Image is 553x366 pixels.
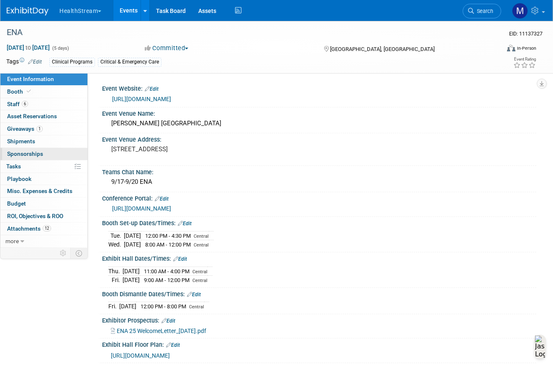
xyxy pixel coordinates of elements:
span: 12:00 PM - 4:30 PM [145,233,191,239]
div: ENA [4,25,491,40]
a: [URL][DOMAIN_NAME] [112,96,171,102]
div: Event Venue Name: [102,107,536,118]
pre: [STREET_ADDRESS] [111,145,274,153]
img: ExhibitDay [7,7,49,15]
div: Exhibitor Prospectus: [102,314,536,325]
div: Booth Dismantle Dates/Times: [102,288,536,299]
button: Committed [142,44,192,53]
a: ROI, Objectives & ROO [0,210,87,222]
td: Tags [6,57,42,67]
img: Format-Inperson.png [507,45,515,51]
span: [GEOGRAPHIC_DATA], [GEOGRAPHIC_DATA] [330,46,435,52]
span: 12:00 PM - 8:00 PM [141,303,186,310]
div: Exhibit Hall Dates/Times: [102,252,536,263]
a: Event Information [0,73,87,85]
span: 11:00 AM - 4:00 PM [144,268,189,274]
a: Search [463,4,501,18]
span: Search [474,8,493,14]
a: Edit [187,292,201,297]
a: Staff6 [0,98,87,110]
div: Event Format [458,43,536,56]
span: Central [189,304,204,310]
a: Giveaways1 [0,123,87,135]
td: Toggle Event Tabs [71,248,88,259]
a: Shipments [0,135,87,147]
span: Central [194,234,209,239]
a: Booth [0,86,87,98]
span: Shipments [7,138,35,145]
span: Tasks [6,163,21,170]
span: to [24,44,32,51]
span: Event ID: 11137327 [509,30,543,37]
span: [DATE] [DATE] [6,44,50,51]
div: Critical & Emergency Care [98,58,161,66]
a: [URL][DOMAIN_NAME] [111,352,170,359]
td: Wed. [108,240,124,249]
div: In-Person [517,45,536,51]
td: [DATE] [124,240,141,249]
a: Edit [178,221,192,226]
span: Central [192,278,207,283]
a: Edit [155,196,169,202]
td: [DATE] [123,276,140,285]
a: Sponsorships [0,148,87,160]
td: Fri. [108,276,123,285]
span: Sponsorships [7,150,43,157]
div: Teams Chat Name: [102,166,536,176]
span: Central [192,269,207,274]
span: more [5,238,19,244]
div: 9/17-9/20 ENA [108,175,530,188]
a: Edit [166,342,180,348]
div: Exhibit Hall Floor Plan: [102,338,536,349]
span: Attachments [7,225,51,232]
a: Edit [161,318,175,324]
span: (5 days) [51,46,69,51]
div: Event Venue Address: [102,133,536,144]
span: ROI, Objectives & ROO [7,213,63,219]
a: more [0,235,87,247]
td: [DATE] [124,231,141,240]
span: Event Information [7,76,54,82]
i: Booth reservation complete [27,89,31,94]
span: Budget [7,200,26,207]
span: Central [194,242,209,248]
div: Event Rating [513,57,536,61]
span: Giveaways [7,125,43,132]
a: Playbook [0,173,87,185]
span: Booth [7,88,33,95]
span: ENA 25 WelcomeLetter_[DATE].pdf [117,328,206,334]
span: 8:00 AM - 12:00 PM [145,241,191,248]
span: Playbook [7,175,31,182]
td: [DATE] [123,267,140,276]
span: Misc. Expenses & Credits [7,188,72,194]
a: Edit [28,59,42,65]
span: 12 [43,225,51,231]
td: Tue. [108,231,124,240]
span: 9:00 AM - 12:00 PM [144,277,189,283]
td: Thu. [108,267,123,276]
span: Asset Reservations [7,113,57,119]
div: Clinical Programs [49,58,95,66]
div: Event Website: [102,82,536,93]
div: Conference Portal: [102,192,536,203]
a: Budget [0,198,87,210]
a: [URL][DOMAIN_NAME] [112,205,171,212]
span: 6 [22,101,28,107]
td: Personalize Event Tab Strip [56,248,71,259]
img: Maya Storry [512,3,528,19]
a: Attachments12 [0,223,87,235]
td: Fri. [108,302,119,311]
a: Asset Reservations [0,110,87,122]
div: Booth Set-up Dates/Times: [102,217,536,228]
a: Edit [145,86,159,92]
a: ENA 25 WelcomeLetter_[DATE].pdf [111,328,206,334]
td: [DATE] [119,302,136,311]
a: Misc. Expenses & Credits [0,185,87,197]
span: Staff [7,101,28,107]
a: Tasks [0,160,87,173]
div: [PERSON_NAME] [GEOGRAPHIC_DATA] [108,117,530,130]
span: 1 [36,126,43,132]
a: Edit [173,256,187,262]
